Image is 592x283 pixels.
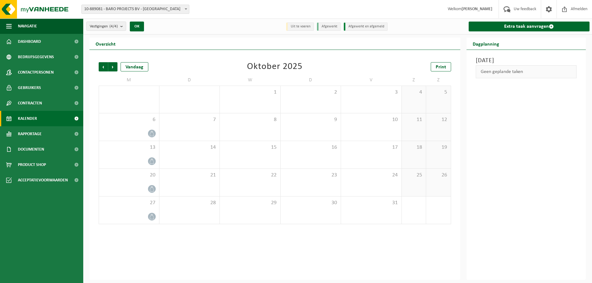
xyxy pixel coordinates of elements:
[18,34,41,49] span: Dashboard
[284,89,338,96] span: 2
[284,200,338,206] span: 30
[89,38,122,50] h2: Overzicht
[405,144,423,151] span: 18
[90,22,118,31] span: Vestigingen
[281,75,341,86] td: D
[121,62,148,71] div: Vandaag
[405,172,423,179] span: 25
[18,65,54,80] span: Contactpersonen
[99,62,108,71] span: Vorige
[405,116,423,123] span: 11
[431,62,451,71] a: Print
[18,95,42,111] span: Contracten
[18,80,41,95] span: Gebruikers
[469,22,590,31] a: Extra taak aanvragen
[86,22,126,31] button: Vestigingen(4/4)
[247,62,302,71] div: Oktober 2025
[18,111,37,126] span: Kalender
[405,89,423,96] span: 4
[286,22,314,31] li: Uit te voeren
[429,89,447,96] span: 5
[402,75,426,86] td: Z
[108,62,117,71] span: Volgende
[341,75,402,86] td: V
[223,200,277,206] span: 29
[102,200,156,206] span: 27
[429,144,447,151] span: 19
[284,116,338,123] span: 9
[344,89,398,96] span: 3
[159,75,220,86] td: D
[467,38,505,50] h2: Dagplanning
[102,144,156,151] span: 13
[18,126,42,142] span: Rapportage
[344,172,398,179] span: 24
[99,75,159,86] td: M
[344,116,398,123] span: 10
[429,116,447,123] span: 12
[109,24,118,28] count: (4/4)
[476,56,577,65] h3: [DATE]
[18,49,54,65] span: Bedrijfsgegevens
[344,200,398,206] span: 31
[344,22,388,31] li: Afgewerkt en afgemeld
[81,5,189,14] span: 10-889081 - BARO PROJECTS BV - OOSTEEKLO
[18,157,46,172] span: Product Shop
[429,172,447,179] span: 26
[284,144,338,151] span: 16
[18,18,37,34] span: Navigatie
[102,172,156,179] span: 20
[82,5,189,14] span: 10-889081 - BARO PROJECTS BV - OOSTEEKLO
[284,172,338,179] span: 23
[162,172,217,179] span: 21
[162,116,217,123] span: 7
[18,172,68,188] span: Acceptatievoorwaarden
[223,144,277,151] span: 15
[436,65,446,70] span: Print
[223,116,277,123] span: 8
[476,65,577,78] div: Geen geplande taken
[162,144,217,151] span: 14
[223,89,277,96] span: 1
[344,144,398,151] span: 17
[462,7,492,11] strong: [PERSON_NAME]
[18,142,44,157] span: Documenten
[220,75,281,86] td: W
[317,22,341,31] li: Afgewerkt
[102,116,156,123] span: 6
[426,75,451,86] td: Z
[162,200,217,206] span: 28
[223,172,277,179] span: 22
[130,22,144,31] button: OK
